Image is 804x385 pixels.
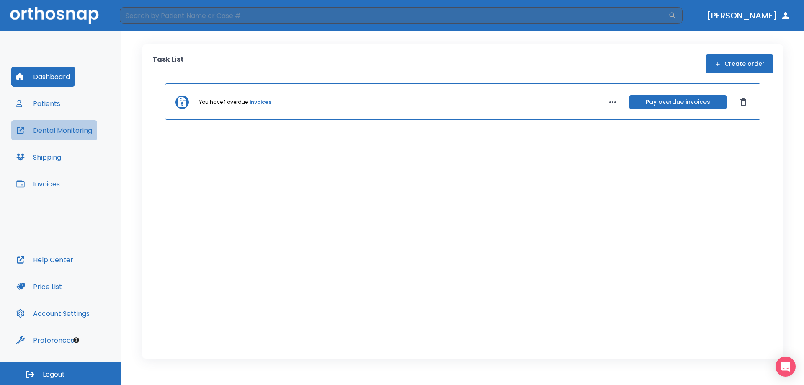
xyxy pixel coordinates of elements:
button: Dashboard [11,67,75,87]
div: Tooltip anchor [72,336,80,344]
img: Orthosnap [10,7,99,24]
button: [PERSON_NAME] [703,8,794,23]
button: Dismiss [737,96,750,109]
button: Dental Monitoring [11,120,97,140]
a: invoices [250,98,271,106]
button: Shipping [11,147,66,167]
div: Open Intercom Messenger [776,357,796,377]
button: Help Center [11,250,78,270]
button: Pay overdue invoices [629,95,727,109]
button: Create order [706,54,773,73]
p: You have 1 overdue [199,98,248,106]
button: Patients [11,93,65,114]
p: Task List [152,54,184,73]
button: Preferences [11,330,79,350]
button: Account Settings [11,303,95,323]
button: Invoices [11,174,65,194]
span: Logout [43,370,65,379]
input: Search by Patient Name or Case # [120,7,668,24]
button: Price List [11,276,67,297]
